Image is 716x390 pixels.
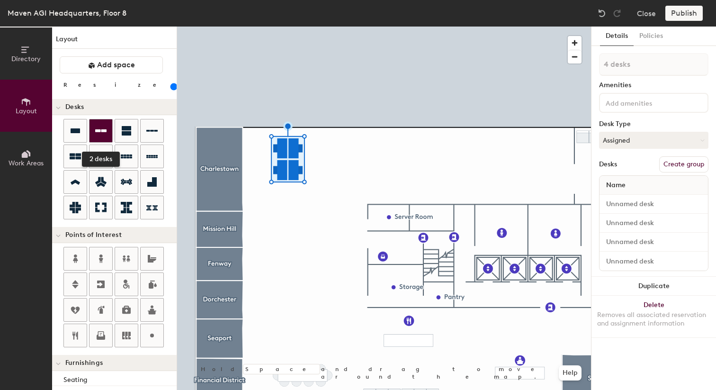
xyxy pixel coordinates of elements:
button: Create group [659,156,708,172]
span: Layout [16,107,37,115]
img: Redo [612,9,622,18]
button: Policies [634,27,669,46]
div: Maven AGI Headquarters, Floor 8 [8,7,126,19]
div: Removes all associated reservation and assignment information [597,311,710,328]
div: Amenities [599,82,708,89]
div: Desks [599,161,617,168]
button: Add space [60,56,163,73]
input: Unnamed desk [601,236,706,249]
div: Desk Type [599,120,708,128]
img: Undo [597,9,607,18]
input: Unnamed desk [601,217,706,230]
button: Details [600,27,634,46]
input: Add amenities [604,97,689,108]
button: Help [559,365,582,381]
span: Desks [65,103,84,111]
span: Directory [11,55,41,63]
button: DeleteRemoves all associated reservation and assignment information [591,296,716,337]
h1: Layout [52,34,177,49]
span: Add space [97,60,135,70]
button: 2 desks [89,119,113,143]
input: Unnamed desk [601,198,706,211]
div: Seating [63,375,177,385]
button: Duplicate [591,277,716,296]
span: Furnishings [65,359,103,367]
div: Resize [63,81,168,89]
span: Work Areas [9,159,44,167]
input: Unnamed desk [601,254,706,268]
span: Name [601,177,630,194]
span: Points of Interest [65,231,122,239]
button: Close [637,6,656,21]
button: Assigned [599,132,708,149]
